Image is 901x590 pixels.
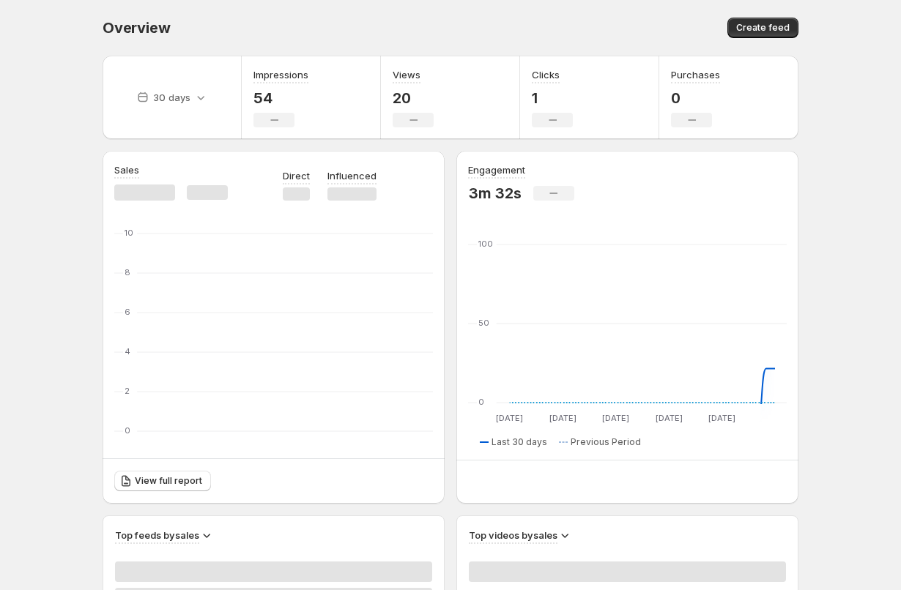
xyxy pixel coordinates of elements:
p: Influenced [327,168,377,183]
text: 6 [125,307,130,317]
p: 1 [532,89,573,107]
h3: Purchases [671,67,720,82]
text: 0 [478,397,484,407]
a: View full report [114,471,211,491]
text: [DATE] [656,413,683,423]
p: Direct [283,168,310,183]
text: 10 [125,228,133,238]
h3: Top videos by sales [469,528,557,542]
span: Last 30 days [492,436,547,448]
text: [DATE] [549,413,576,423]
text: 100 [478,239,493,249]
text: 0 [125,425,130,436]
h3: Views [393,67,420,82]
text: [DATE] [602,413,629,423]
text: [DATE] [708,413,735,423]
p: 20 [393,89,434,107]
h3: Clicks [532,67,560,82]
p: 3m 32s [468,184,522,202]
p: 30 days [153,90,190,105]
h3: Top feeds by sales [115,528,199,542]
span: Create feed [736,22,790,34]
h3: Impressions [253,67,308,82]
text: 4 [125,346,130,356]
p: 54 [253,89,308,107]
span: Previous Period [571,436,641,448]
span: View full report [135,475,202,487]
p: 0 [671,89,720,107]
text: 8 [125,267,130,277]
h3: Engagement [468,163,525,177]
button: Create feed [727,18,798,38]
text: 2 [125,386,130,396]
h3: Sales [114,163,139,177]
span: Overview [103,19,170,37]
text: [DATE] [496,413,523,423]
text: 50 [478,318,489,328]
